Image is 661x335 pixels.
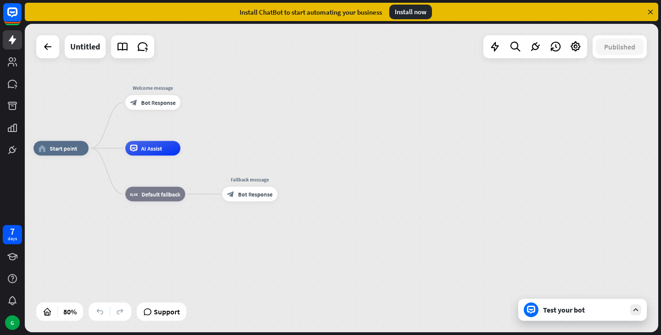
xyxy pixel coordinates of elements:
[227,190,235,198] i: block_bot_response
[130,190,138,198] i: block_fallback
[389,5,432,19] div: Install now
[50,144,77,152] span: Start point
[141,99,175,106] span: Bot Response
[238,190,273,198] span: Bot Response
[543,305,626,314] div: Test your bot
[217,176,283,183] div: Fallback message
[5,315,20,330] div: G
[240,8,382,16] div: Install ChatBot to start automating your business
[61,304,79,319] div: 80%
[7,4,35,31] button: Open LiveChat chat widget
[141,144,162,152] span: AI Assist
[70,35,100,58] div: Untitled
[8,236,17,242] div: days
[141,190,180,198] span: Default fallback
[130,99,137,106] i: block_bot_response
[596,38,644,55] button: Published
[154,304,180,319] span: Support
[10,227,15,236] div: 7
[38,144,46,152] i: home_2
[120,84,186,91] div: Welcome message
[3,225,22,244] a: 7 days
